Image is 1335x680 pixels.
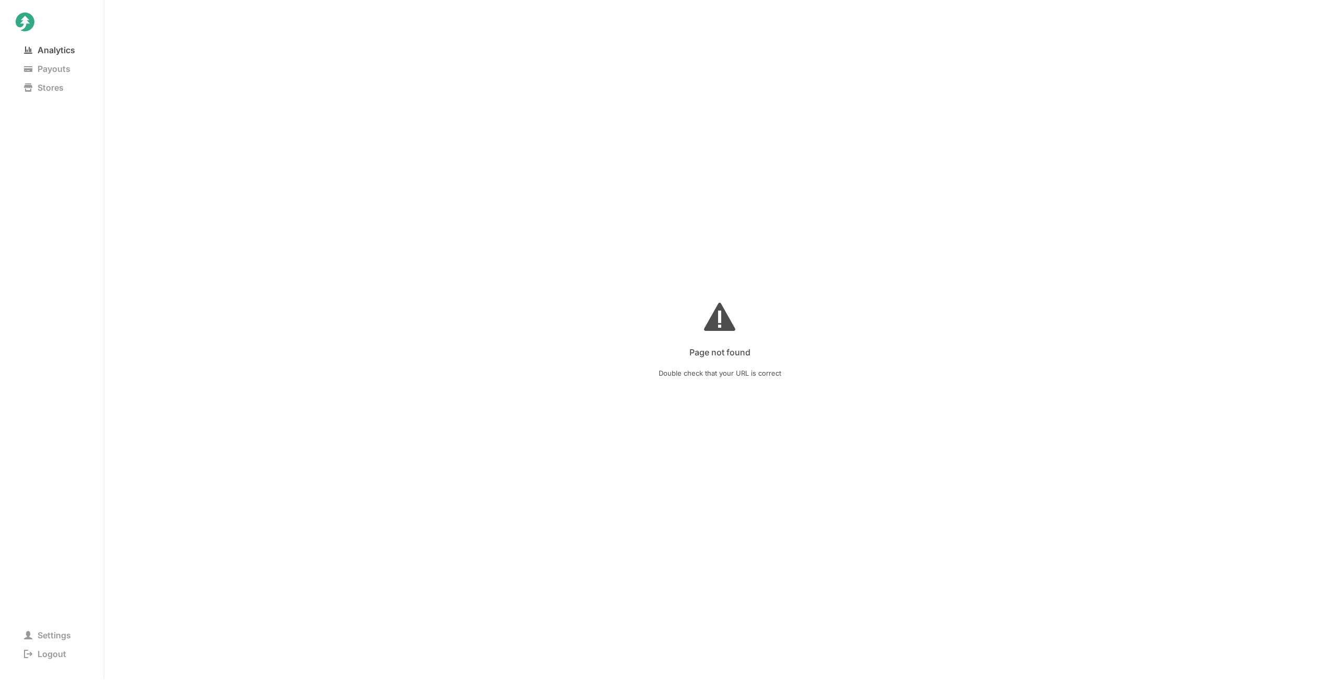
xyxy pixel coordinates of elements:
span: Payouts [16,61,79,76]
span: Settings [16,628,79,642]
span: Stores [16,80,72,95]
span: Logout [16,647,75,661]
p: Page not found [689,341,750,358]
span: Analytics [16,43,83,57]
span: Double check that your URL is correct [659,367,781,379]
